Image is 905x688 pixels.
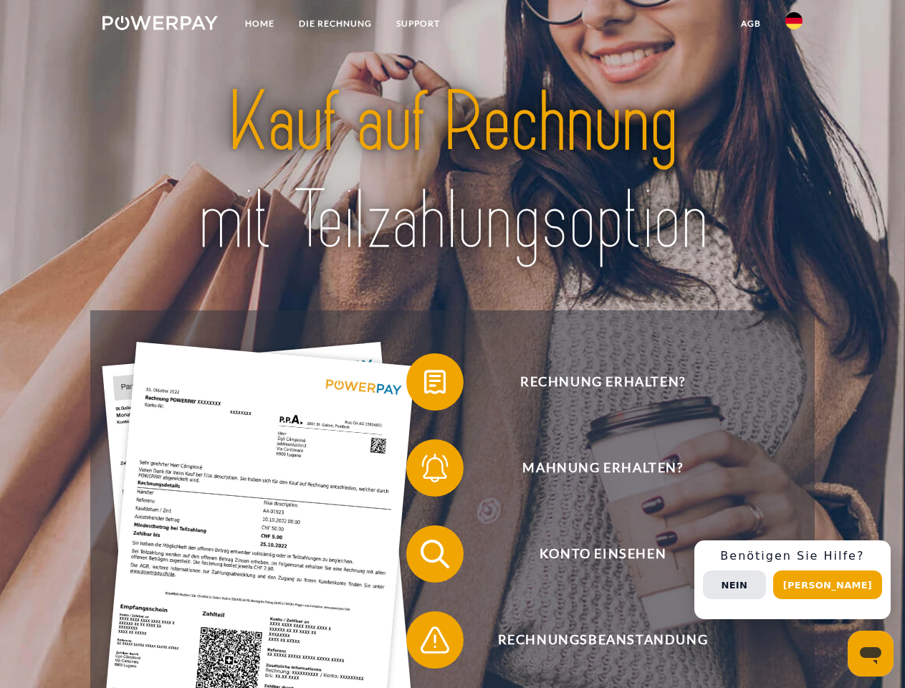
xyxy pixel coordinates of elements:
img: qb_search.svg [417,536,453,572]
a: DIE RECHNUNG [287,11,384,37]
span: Konto einsehen [427,525,778,583]
span: Rechnungsbeanstandung [427,611,778,669]
button: Nein [703,570,766,599]
img: title-powerpay_de.svg [137,69,768,274]
div: Schnellhilfe [694,540,891,619]
button: Konto einsehen [406,525,779,583]
h3: Benötigen Sie Hilfe? [703,549,882,563]
button: Rechnungsbeanstandung [406,611,779,669]
iframe: Schaltfläche zum Öffnen des Messaging-Fensters [848,631,894,677]
img: logo-powerpay-white.svg [102,16,218,30]
button: Mahnung erhalten? [406,439,779,497]
img: qb_bell.svg [417,450,453,486]
a: SUPPORT [384,11,452,37]
a: agb [729,11,773,37]
span: Rechnung erhalten? [427,353,778,411]
img: de [785,12,803,29]
img: qb_warning.svg [417,622,453,658]
span: Mahnung erhalten? [427,439,778,497]
button: Rechnung erhalten? [406,353,779,411]
button: [PERSON_NAME] [773,570,882,599]
img: qb_bill.svg [417,364,453,400]
a: Home [233,11,287,37]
